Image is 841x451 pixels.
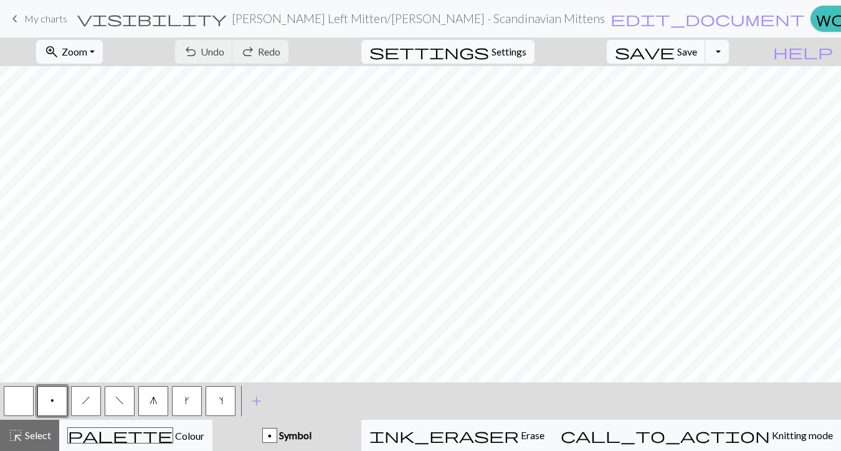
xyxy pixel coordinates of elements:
span: m1r [185,395,189,405]
span: m1l [219,395,223,405]
span: help [773,43,833,61]
span: My charts [24,12,67,24]
button: Knitting mode [553,420,841,451]
span: Zoom [62,46,87,57]
span: Erase [519,429,544,441]
span: palette [68,427,173,444]
button: h [71,386,101,416]
span: Settings [492,44,526,59]
button: g [138,386,168,416]
span: keyboard_arrow_left [7,10,22,27]
span: save [615,43,675,61]
button: Save [607,40,706,64]
button: s [206,386,235,416]
span: Colour [173,430,204,442]
button: p [37,386,67,416]
button: f [105,386,135,416]
span: Knitting mode [770,429,833,441]
span: ssk [115,395,124,405]
button: p Symbol [212,420,361,451]
button: Erase [361,420,553,451]
h2: [PERSON_NAME] Left Mitten / [PERSON_NAME] - Scandinavian Mittens [232,11,605,26]
span: Save [677,46,697,57]
span: highlight_alt [8,427,23,444]
span: visibility [77,10,227,27]
span: call_to_action [561,427,770,444]
button: k [172,386,202,416]
div: p [263,429,277,444]
span: ink_eraser [369,427,519,444]
span: purl [50,395,54,405]
span: Symbol [277,429,311,441]
button: Zoom [36,40,103,64]
span: add [249,392,264,410]
span: settings [369,43,489,61]
i: Settings [369,44,489,59]
span: Select [23,429,51,441]
span: cdd [150,395,158,405]
a: My charts [7,8,67,29]
button: Colour [59,420,212,451]
button: SettingsSettings [361,40,535,64]
span: zoom_in [44,43,59,61]
span: edit_document [611,10,805,27]
span: k2tog [82,395,90,405]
